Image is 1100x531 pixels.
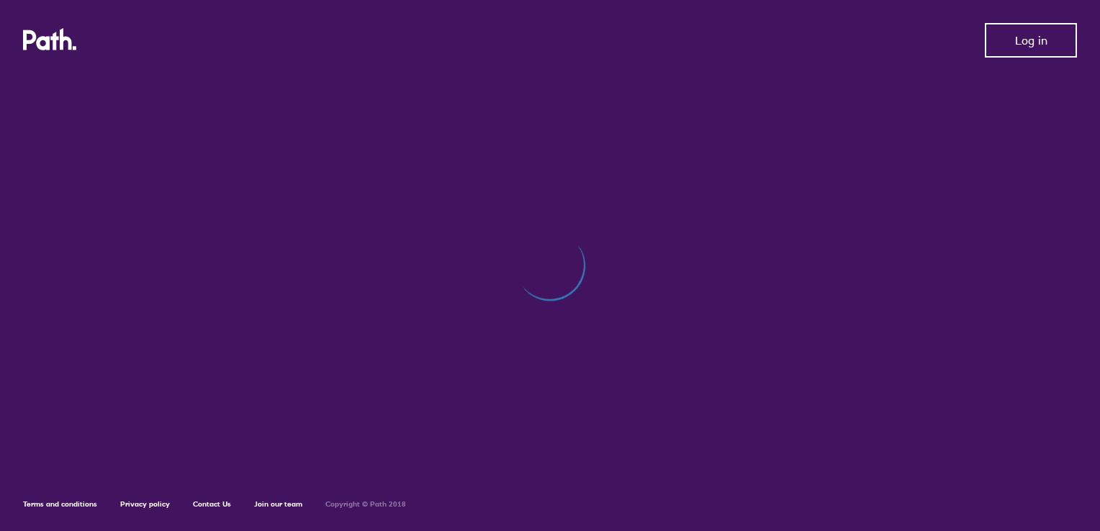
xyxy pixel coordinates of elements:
[254,499,302,509] a: Join our team
[985,23,1077,58] button: Log in
[120,499,170,509] a: Privacy policy
[193,499,231,509] a: Contact Us
[325,500,406,509] h6: Copyright © Path 2018
[23,499,97,509] a: Terms and conditions
[1015,34,1047,47] span: Log in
